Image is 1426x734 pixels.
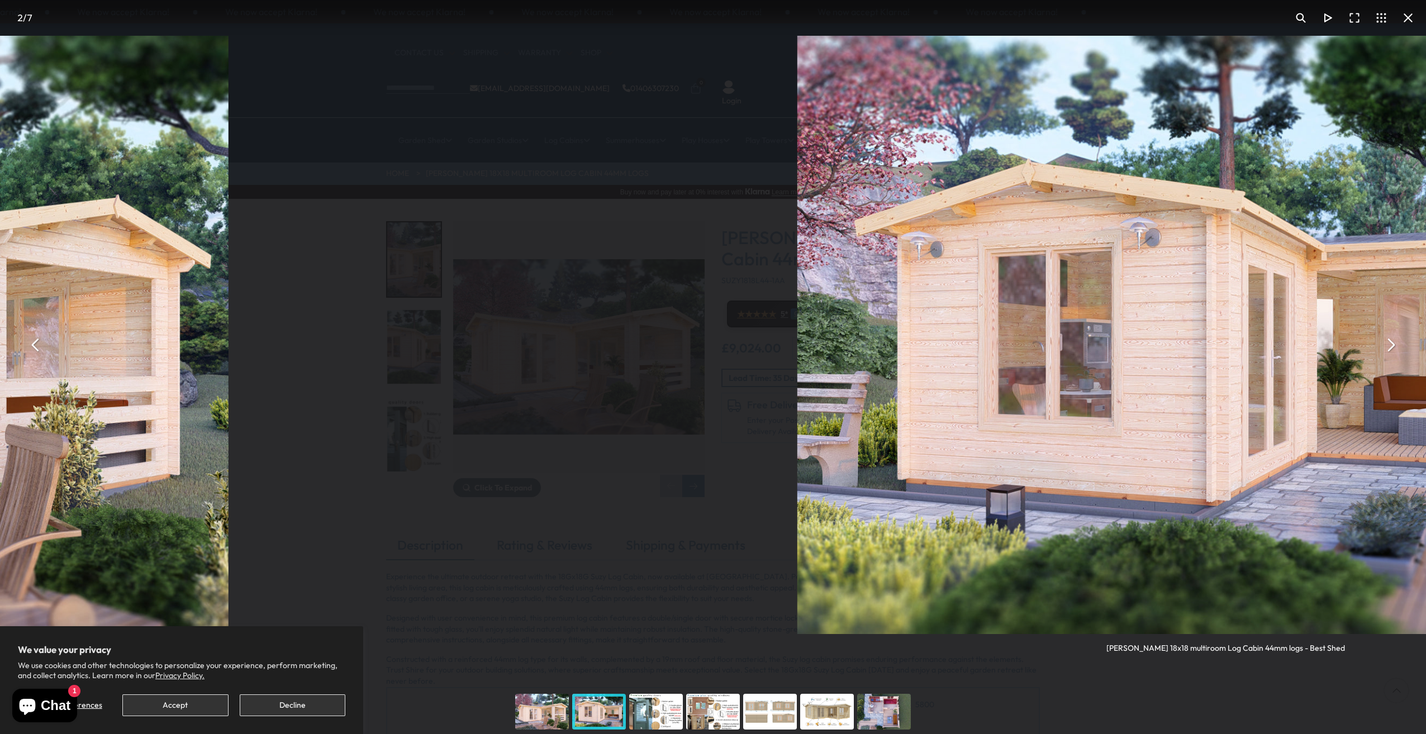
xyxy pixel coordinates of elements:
button: Toggle thumbnails [1368,4,1395,31]
button: Close [1395,4,1422,31]
button: Toggle zoom level [1287,4,1314,31]
inbox-online-store-chat: Shopify online store chat [9,689,80,725]
span: 7 [27,12,32,23]
p: We use cookies and other technologies to personalize your experience, perform marketing, and coll... [18,660,345,680]
div: / [4,4,45,31]
button: Decline [240,694,345,716]
button: Next [1377,331,1404,358]
button: Previous [22,331,49,358]
a: Privacy Policy. [155,670,205,680]
span: 2 [17,12,23,23]
button: Accept [122,694,228,716]
div: [PERSON_NAME] 18x18 multiroom Log Cabin 44mm logs - Best Shed [1106,634,1345,654]
h2: We value your privacy [18,644,345,655]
